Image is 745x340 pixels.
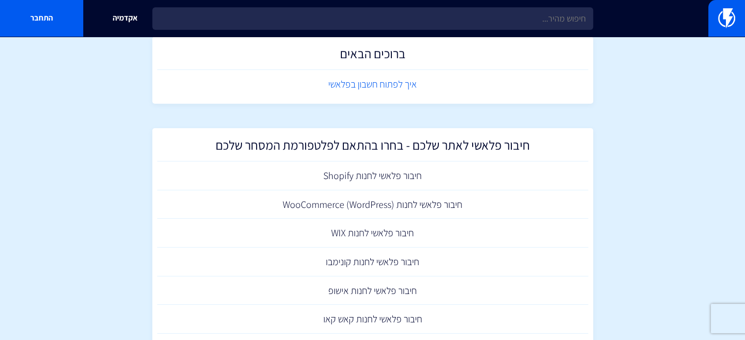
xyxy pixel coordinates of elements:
[162,138,583,157] h2: חיבור פלאשי לאתר שלכם - בחרו בהתאם לפלטפורמת המסחר שלכם
[157,133,588,162] a: חיבור פלאשי לאתר שלכם - בחרו בהתאם לפלטפורמת המסחר שלכם
[157,42,588,70] a: ברוכים הבאים
[162,46,583,66] h2: ברוכים הבאים
[157,190,588,219] a: חיבור פלאשי לחנות (WooCommerce (WordPress
[157,70,588,99] a: איך לפתוח חשבון בפלאשי
[157,248,588,276] a: חיבור פלאשי לחנות קונימבו
[157,276,588,305] a: חיבור פלאשי לחנות אישופ
[152,7,593,30] input: חיפוש מהיר...
[157,219,588,248] a: חיבור פלאשי לחנות WIX
[157,305,588,334] a: חיבור פלאשי לחנות קאש קאו
[157,161,588,190] a: חיבור פלאשי לחנות Shopify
